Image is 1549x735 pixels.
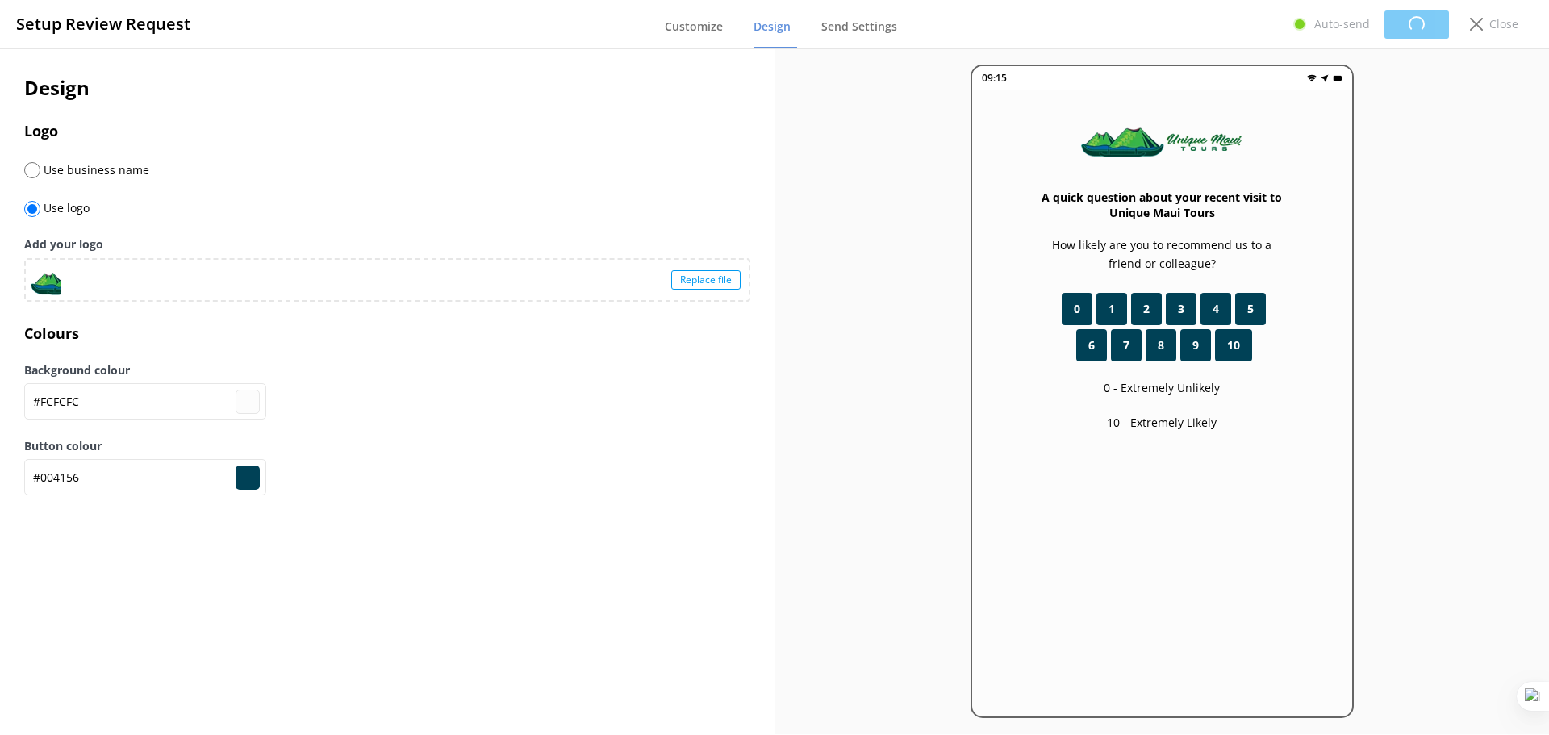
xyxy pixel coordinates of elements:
img: wifi.png [1307,73,1317,83]
span: 10 [1227,336,1240,354]
span: Design [754,19,791,35]
p: Close [1489,15,1518,33]
h3: Setup Review Request [16,11,190,37]
h3: A quick question about your recent visit to Unique Maui Tours [1037,190,1288,220]
label: Button colour [24,437,750,455]
label: Add your logo [24,236,750,253]
label: Background colour [24,361,750,379]
span: 2 [1143,300,1150,318]
img: near-me.png [1320,73,1330,83]
span: 4 [1213,300,1219,318]
span: 7 [1123,336,1129,354]
img: 810-1755676330.png [1081,123,1242,157]
h2: Design [24,73,750,103]
h3: Logo [24,119,750,143]
span: 1 [1109,300,1115,318]
div: Replace file [671,270,741,290]
p: 0 - Extremely Unlikely [1104,379,1220,397]
p: Auto-send [1314,15,1370,33]
p: 10 - Extremely Likely [1107,414,1217,432]
img: battery.png [1333,73,1342,83]
span: Send Settings [821,19,897,35]
span: 3 [1178,300,1184,318]
h3: Colours [24,322,750,345]
span: 6 [1088,336,1095,354]
p: How likely are you to recommend us to a friend or colleague? [1037,236,1288,273]
span: Use logo [40,200,90,215]
span: Customize [665,19,723,35]
p: 09:15 [982,70,1007,86]
span: 5 [1247,300,1254,318]
span: Use business name [40,162,149,177]
span: 9 [1192,336,1199,354]
span: 0 [1074,300,1080,318]
span: 8 [1158,336,1164,354]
